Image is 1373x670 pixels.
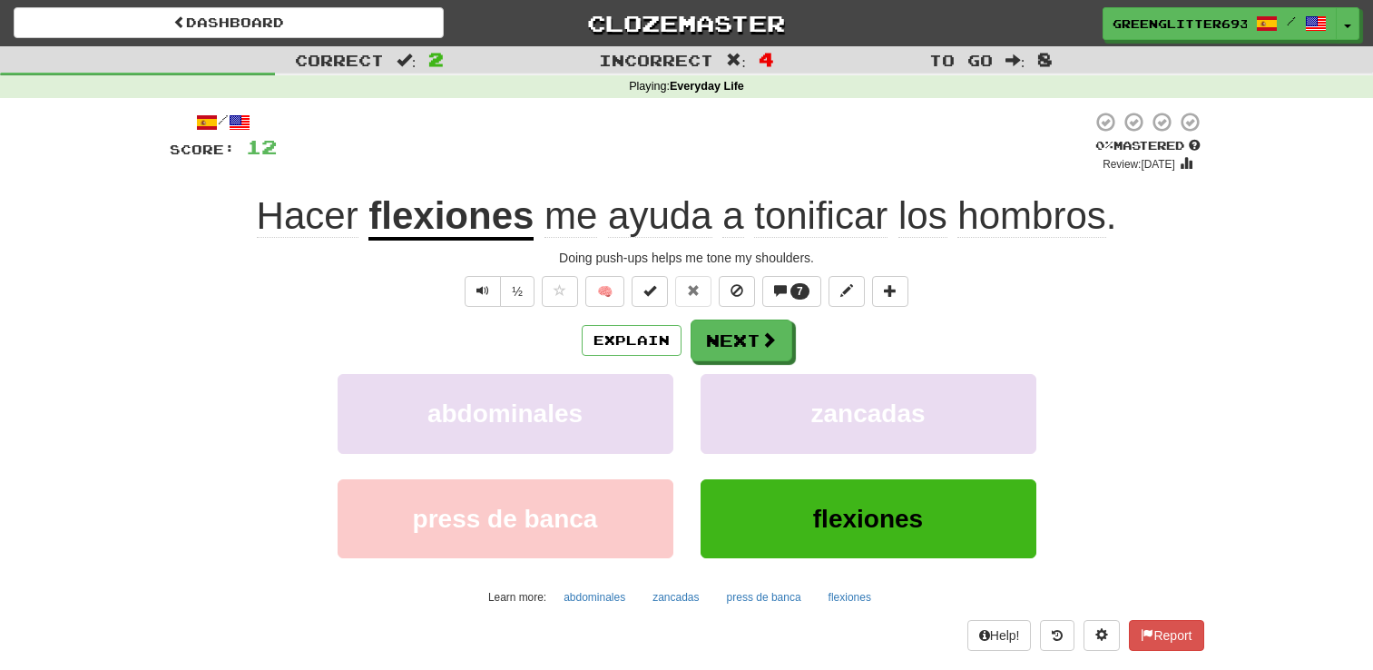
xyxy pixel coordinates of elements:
[754,194,888,238] span: tonificar
[1037,48,1053,70] span: 8
[1103,158,1175,171] small: Review: [DATE]
[701,374,1036,453] button: zancadas
[1040,620,1074,651] button: Round history (alt+y)
[471,7,901,39] a: Clozemaster
[810,399,925,428] span: zancadas
[1103,7,1337,40] a: GreenGlitter6938 /
[585,276,624,307] button: 🧠
[599,51,713,69] span: Incorrect
[898,194,947,238] span: los
[726,53,746,68] span: :
[170,111,277,133] div: /
[534,194,1116,238] span: .
[295,51,384,69] span: Correct
[368,194,534,241] u: flexiones
[465,276,501,307] button: Play sentence audio (ctl+space)
[397,53,417,68] span: :
[500,276,534,307] button: ½
[829,276,865,307] button: Edit sentence (alt+d)
[1287,15,1296,27] span: /
[759,48,774,70] span: 4
[719,276,755,307] button: Ignore sentence (alt+i)
[691,320,792,361] button: Next
[819,584,881,611] button: flexiones
[797,285,803,298] span: 7
[1129,620,1203,651] button: Report
[701,479,1036,558] button: flexiones
[246,135,277,158] span: 12
[957,194,1105,238] span: hombros
[717,584,811,611] button: press de banca
[170,142,235,157] span: Score:
[338,479,673,558] button: press de banca
[722,194,743,238] span: a
[582,325,682,356] button: Explain
[642,584,709,611] button: zancadas
[632,276,668,307] button: Set this sentence to 100% Mastered (alt+m)
[967,620,1032,651] button: Help!
[554,584,635,611] button: abdominales
[170,249,1204,267] div: Doing push-ups helps me tone my shoulders.
[488,591,546,604] small: Learn more:
[14,7,444,38] a: Dashboard
[1095,138,1113,153] span: 0 %
[872,276,908,307] button: Add to collection (alt+a)
[670,80,744,93] strong: Everyday Life
[542,276,578,307] button: Favorite sentence (alt+f)
[461,276,534,307] div: Text-to-speech controls
[1092,138,1204,154] div: Mastered
[257,194,358,238] span: Hacer
[413,505,598,533] span: press de banca
[929,51,993,69] span: To go
[338,374,673,453] button: abdominales
[813,505,923,533] span: flexiones
[544,194,597,238] span: me
[762,276,821,307] button: 7
[427,399,583,428] span: abdominales
[675,276,711,307] button: Reset to 0% Mastered (alt+r)
[1005,53,1025,68] span: :
[428,48,444,70] span: 2
[1113,15,1247,32] span: GreenGlitter6938
[608,194,711,238] span: ayuda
